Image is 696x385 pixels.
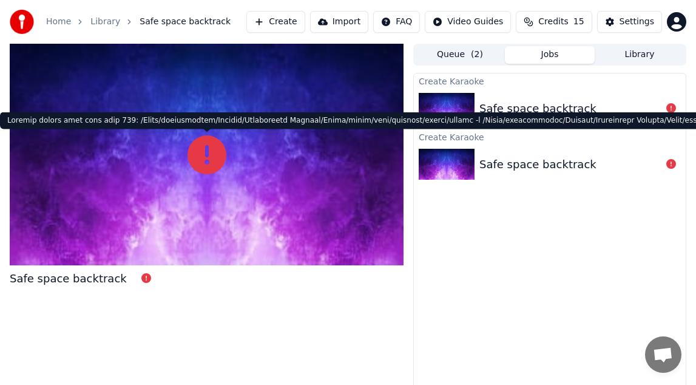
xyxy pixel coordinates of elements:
button: FAQ [373,11,420,33]
button: Import [310,11,368,33]
button: Settings [597,11,662,33]
span: Credits [538,16,568,28]
div: Create Karaoke [414,73,686,88]
a: Library [90,16,120,28]
img: youka [10,10,34,34]
a: Home [46,16,71,28]
button: Jobs [505,46,595,64]
div: Safe space backtrack [479,156,596,173]
div: Settings [620,16,654,28]
div: Create Karaoke [414,129,686,144]
button: Video Guides [425,11,511,33]
span: Safe space backtrack [140,16,231,28]
nav: breadcrumb [46,16,231,28]
span: 15 [573,16,584,28]
div: Open chat [645,336,681,373]
button: Create [246,11,305,33]
button: Queue [415,46,505,64]
span: ( 2 ) [471,49,483,61]
div: Safe space backtrack [479,100,596,117]
div: Safe space backtrack [10,270,127,287]
button: Library [595,46,684,64]
button: Credits15 [516,11,592,33]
